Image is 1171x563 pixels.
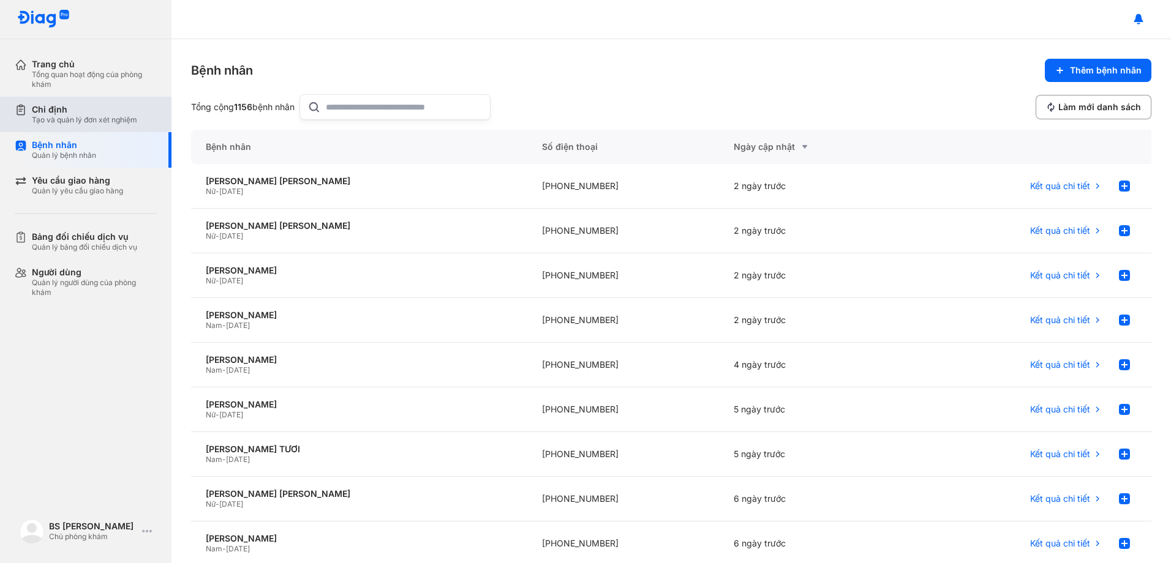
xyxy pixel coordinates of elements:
[719,477,911,521] div: 6 ngày trước
[226,365,250,375] span: [DATE]
[20,519,44,543] img: logo
[32,278,157,297] div: Quản lý người dùng của phòng khám
[222,544,226,553] span: -
[222,455,226,464] span: -
[32,70,157,89] div: Tổng quan hoạt động của phòng khám
[226,544,250,553] span: [DATE]
[1030,181,1090,192] span: Kết quả chi tiết
[206,499,216,509] span: Nữ
[206,455,222,464] span: Nam
[527,343,720,387] div: [PHONE_NUMBER]
[206,265,513,276] div: [PERSON_NAME]
[1030,359,1090,370] span: Kết quả chi tiết
[206,310,513,321] div: [PERSON_NAME]
[219,187,243,196] span: [DATE]
[719,164,911,209] div: 2 ngày trước
[1036,95,1151,119] button: Làm mới danh sách
[719,253,911,298] div: 2 ngày trước
[32,186,123,196] div: Quản lý yêu cầu giao hàng
[527,164,720,209] div: [PHONE_NUMBER]
[206,365,222,375] span: Nam
[1058,102,1141,113] span: Làm mới danh sách
[527,432,720,477] div: [PHONE_NUMBER]
[226,455,250,464] span: [DATE]
[32,59,157,70] div: Trang chủ
[527,130,720,164] div: Số điện thoại
[226,321,250,330] span: [DATE]
[1030,404,1090,415] span: Kết quả chi tiết
[206,488,513,499] div: [PERSON_NAME] [PERSON_NAME]
[527,253,720,298] div: [PHONE_NUMBER]
[206,187,216,196] span: Nữ
[234,102,252,112] span: 1156
[32,115,137,125] div: Tạo và quản lý đơn xét nghiệm
[191,102,295,113] div: Tổng cộng bệnh nhân
[191,130,527,164] div: Bệnh nhân
[1070,65,1142,76] span: Thêm bệnh nhân
[191,62,253,79] div: Bệnh nhân
[1030,538,1090,549] span: Kết quả chi tiết
[216,410,219,419] span: -
[219,410,243,419] span: [DATE]
[1030,225,1090,236] span: Kết quả chi tiết
[206,410,216,419] span: Nữ
[719,343,911,387] div: 4 ngày trước
[219,499,243,509] span: [DATE]
[32,175,123,186] div: Yêu cầu giao hàng
[216,187,219,196] span: -
[1030,315,1090,326] span: Kết quả chi tiết
[719,298,911,343] div: 2 ngày trước
[1030,449,1090,460] span: Kết quả chi tiết
[32,140,96,151] div: Bệnh nhân
[527,298,720,343] div: [PHONE_NUMBER]
[32,151,96,160] div: Quản lý bệnh nhân
[734,140,897,154] div: Ngày cập nhật
[206,354,513,365] div: [PERSON_NAME]
[49,532,137,542] div: Chủ phòng khám
[216,276,219,285] span: -
[206,231,216,240] span: Nữ
[1030,493,1090,504] span: Kết quả chi tiết
[32,231,137,242] div: Bảng đối chiếu dịch vụ
[216,231,219,240] span: -
[222,321,226,330] span: -
[206,276,216,285] span: Nữ
[1030,270,1090,281] span: Kết quả chi tiết
[206,399,513,410] div: [PERSON_NAME]
[206,533,513,544] div: [PERSON_NAME]
[527,209,720,253] div: [PHONE_NUMBER]
[219,276,243,285] span: [DATE]
[206,220,513,231] div: [PERSON_NAME] [PERSON_NAME]
[206,176,513,187] div: [PERSON_NAME] [PERSON_NAME]
[216,499,219,509] span: -
[206,544,222,553] span: Nam
[719,432,911,477] div: 5 ngày trước
[206,321,222,330] span: Nam
[527,387,720,432] div: [PHONE_NUMBER]
[32,104,137,115] div: Chỉ định
[222,365,226,375] span: -
[1045,59,1151,82] button: Thêm bệnh nhân
[49,521,137,532] div: BS [PERSON_NAME]
[527,477,720,521] div: [PHONE_NUMBER]
[32,267,157,278] div: Người dùng
[206,444,513,455] div: [PERSON_NAME] TƯƠI
[17,10,70,29] img: logo
[719,209,911,253] div: 2 ngày trước
[32,242,137,252] div: Quản lý bảng đối chiếu dịch vụ
[719,387,911,432] div: 5 ngày trước
[219,231,243,240] span: [DATE]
